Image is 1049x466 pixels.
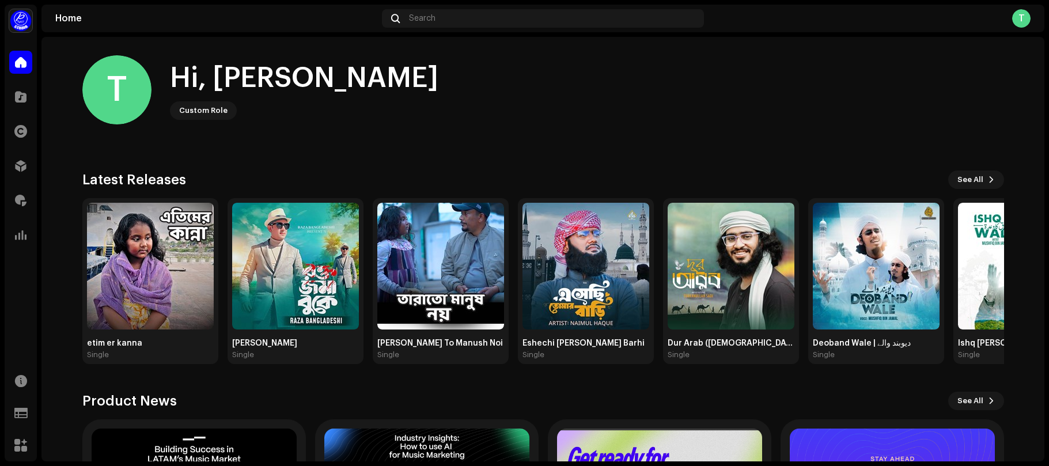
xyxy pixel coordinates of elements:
[522,350,544,359] div: Single
[957,168,983,191] span: See All
[813,350,835,359] div: Single
[377,350,399,359] div: Single
[957,389,983,412] span: See All
[87,339,214,348] div: etim er kanna
[522,339,649,348] div: Eshechi [PERSON_NAME] Barhi
[409,14,435,23] span: Search
[1012,9,1031,28] div: T
[82,392,177,410] h3: Product News
[668,350,690,359] div: Single
[377,203,504,329] img: 7f93b8a2-5bdf-4ff2-907b-e7cda55df17a
[948,171,1004,189] button: See All
[232,339,359,348] div: [PERSON_NAME]
[668,339,794,348] div: Dur Arab ([DEMOGRAPHIC_DATA])
[82,55,152,124] div: T
[813,203,940,329] img: c0041143-7da8-4fcd-ab50-dbaa1f15e12f
[87,203,214,329] img: 3b282bb5-4cc8-46ec-a2f0-f03dd92729a0
[9,9,32,32] img: a1dd4b00-069a-4dd5-89ed-38fbdf7e908f
[179,104,228,118] div: Custom Role
[55,14,377,23] div: Home
[232,350,254,359] div: Single
[377,339,504,348] div: [PERSON_NAME] To Manush Noi
[668,203,794,329] img: bbb393c2-b2ea-4e62-9ec1-eb550451c45d
[170,60,438,97] div: Hi, [PERSON_NAME]
[813,339,940,348] div: Deoband Wale | دیوبند والے
[87,350,109,359] div: Single
[522,203,649,329] img: 511106ae-698a-4203-9fb2-fa0ee2931162
[958,350,980,359] div: Single
[232,203,359,329] img: e92be203-fed6-4ada-b8a9-c3c645725e55
[948,392,1004,410] button: See All
[82,171,186,189] h3: Latest Releases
